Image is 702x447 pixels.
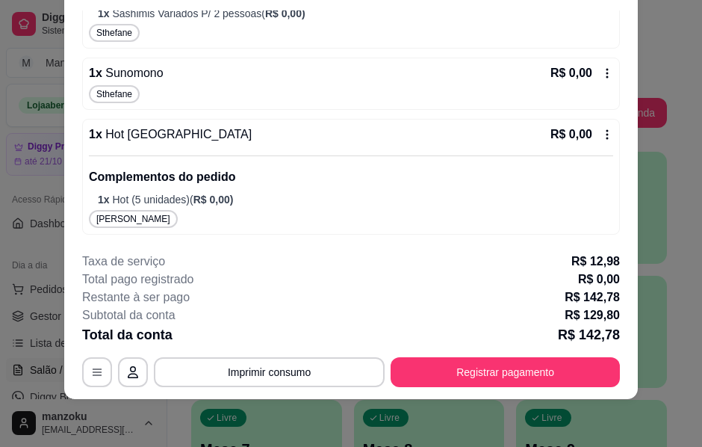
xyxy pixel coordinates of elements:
[82,253,165,271] p: Taxa de serviço
[193,194,234,206] span: R$ 0,00 )
[82,271,193,289] p: Total pago registrado
[102,128,252,141] span: Hot [GEOGRAPHIC_DATA]
[82,324,173,345] p: Total da conta
[89,168,613,186] p: Complementos do pedido
[550,64,592,82] p: R$ 0,00
[89,126,252,144] p: 1 x
[571,253,620,271] p: R$ 12,98
[98,6,613,21] p: Sashimis Variados P/ 2 pessoas (
[578,271,620,289] p: R$ 0,00
[154,357,385,387] button: Imprimir consumo
[93,88,135,100] span: Sthefane
[98,192,613,207] p: Hot (5 unidades) (
[558,324,620,345] p: R$ 142,78
[93,27,135,39] span: Sthefane
[102,67,164,79] span: Sunomono
[82,306,175,324] p: Subtotal da conta
[98,7,112,19] span: 1 x
[550,126,592,144] p: R$ 0,00
[565,306,620,324] p: R$ 129,80
[265,7,305,19] span: R$ 0,00 )
[93,213,173,225] span: [PERSON_NAME]
[98,194,112,206] span: 1 x
[82,289,190,306] p: Restante à ser pago
[89,64,164,82] p: 1 x
[565,289,620,306] p: R$ 142,78
[391,357,620,387] button: Registrar pagamento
